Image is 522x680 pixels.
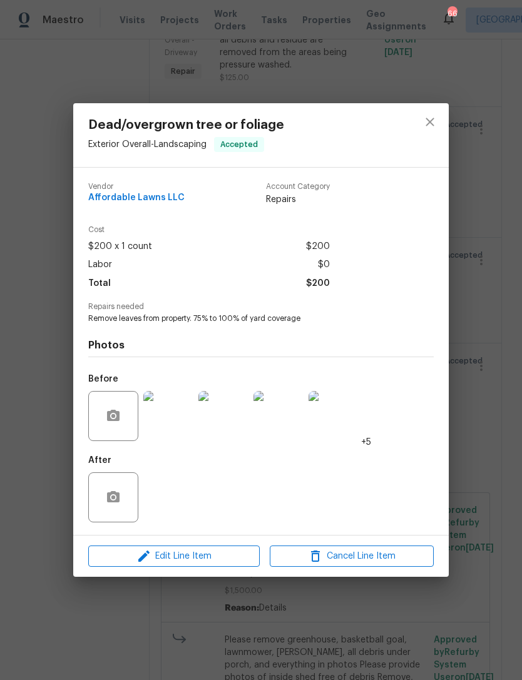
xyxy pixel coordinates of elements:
[88,275,111,293] span: Total
[415,107,445,137] button: close
[274,549,430,564] span: Cancel Line Item
[88,456,111,465] h5: After
[266,183,330,191] span: Account Category
[88,375,118,383] h5: Before
[448,8,456,20] div: 66
[266,193,330,206] span: Repairs
[88,546,260,567] button: Edit Line Item
[215,138,263,151] span: Accepted
[88,193,185,203] span: Affordable Lawns LLC
[92,549,256,564] span: Edit Line Item
[88,183,185,191] span: Vendor
[88,140,207,148] span: Exterior Overall - Landscaping
[88,303,434,311] span: Repairs needed
[88,118,284,132] span: Dead/overgrown tree or foliage
[88,339,434,352] h4: Photos
[361,436,371,449] span: +5
[88,238,152,256] span: $200 x 1 count
[306,275,330,293] span: $200
[88,256,112,274] span: Labor
[318,256,330,274] span: $0
[88,313,399,324] span: Remove leaves from property. 75% to 100% of yard coverage
[88,226,330,234] span: Cost
[270,546,434,567] button: Cancel Line Item
[306,238,330,256] span: $200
